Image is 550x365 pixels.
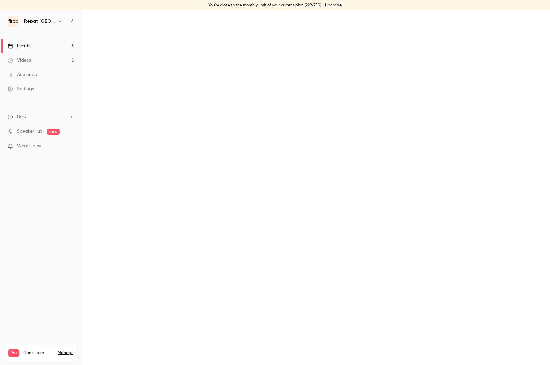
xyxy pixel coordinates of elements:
[325,3,342,8] a: Upgrade
[8,114,74,120] li: help-dropdown-opener
[8,349,19,357] span: Pro
[8,71,37,78] div: Audience
[24,18,55,24] h6: Repat [GEOGRAPHIC_DATA]
[17,114,26,120] span: Help
[8,16,19,26] img: Repat Africa
[8,43,30,49] div: Events
[58,350,73,356] a: Manage
[17,143,41,150] span: What's new
[47,129,60,135] span: new
[8,57,31,64] div: Videos
[23,350,54,356] span: Plan usage
[17,128,43,135] a: SpeakerHub
[8,86,34,92] div: Settings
